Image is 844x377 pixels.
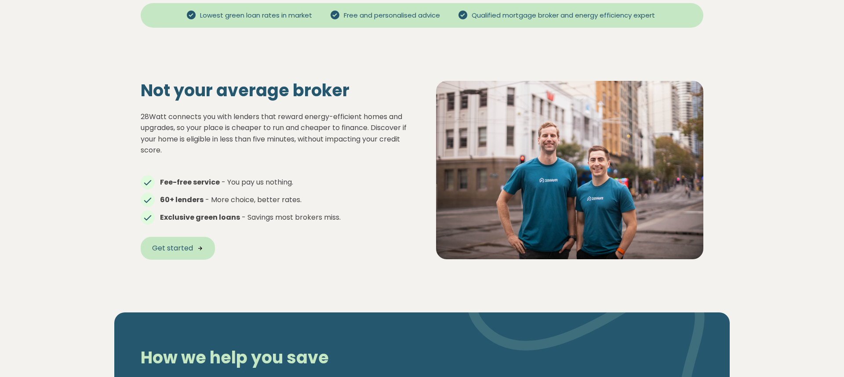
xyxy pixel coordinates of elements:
span: - You pay us nothing. [222,177,293,187]
span: - More choice, better rates. [205,195,302,205]
h2: Not your average broker [141,80,408,101]
span: Free and personalised advice [340,11,444,21]
span: Get started [152,243,193,254]
strong: Exclusive green loans [160,212,240,222]
strong: Fee-free service [160,177,220,187]
span: Qualified mortgage broker and energy efficiency expert [468,11,658,21]
a: Get started [141,237,215,260]
p: 28Watt connects you with lenders that reward energy-efficient homes and upgrades, so your place i... [141,111,408,156]
span: Lowest green loan rates in market [196,11,316,21]
img: Solar panel installation on a residential roof [436,81,703,259]
span: - Savings most brokers miss. [242,212,341,222]
strong: 60+ lenders [160,195,204,205]
h2: How we help you save [134,348,518,368]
